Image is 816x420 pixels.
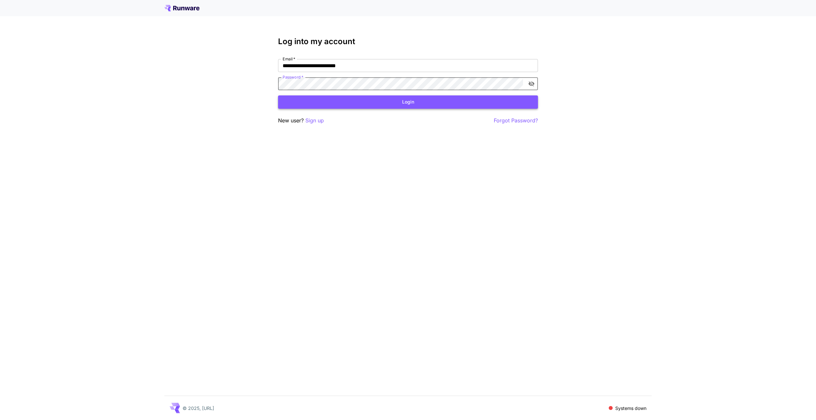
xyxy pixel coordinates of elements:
[278,37,538,46] h3: Log into my account
[283,74,303,80] label: Password
[283,56,295,62] label: Email
[305,117,324,125] button: Sign up
[615,405,646,412] p: Systems down
[278,117,324,125] p: New user?
[526,78,537,90] button: toggle password visibility
[183,405,214,412] p: © 2025, [URL]
[494,117,538,125] button: Forgot Password?
[278,95,538,109] button: Login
